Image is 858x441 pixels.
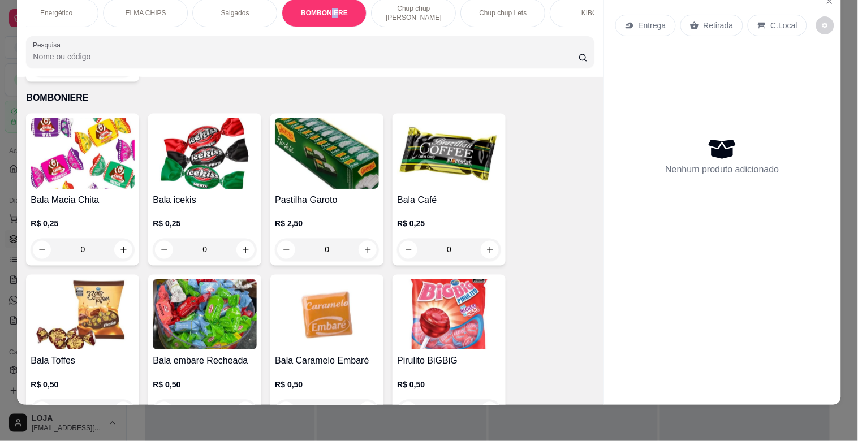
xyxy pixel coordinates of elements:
[155,402,173,420] button: decrease-product-quantity
[236,241,255,259] button: increase-product-quantity
[31,193,135,207] h4: Bala Macia Chita
[301,8,348,18] p: BOMBONIERE
[153,118,257,189] img: product-image
[125,8,166,18] p: ELMA CHIPS
[153,218,257,230] p: R$ 0,25
[40,8,72,18] p: Energético
[277,402,295,420] button: decrease-product-quantity
[31,279,135,350] img: product-image
[397,354,501,368] h4: Pirulito BiGBiG
[33,51,579,62] input: Pesquisa
[114,402,132,420] button: increase-product-quantity
[359,402,377,420] button: increase-product-quantity
[397,218,501,230] p: R$ 0,25
[275,118,379,189] img: product-image
[397,118,501,189] img: product-image
[153,279,257,350] img: product-image
[153,379,257,391] p: R$ 0,50
[153,354,257,368] h4: Bala embare Recheada
[704,20,734,31] p: Retirada
[33,40,64,50] label: Pesquisa
[221,8,249,18] p: Salgados
[666,163,779,176] p: Nenhum produto adicionado
[155,241,173,259] button: decrease-product-quantity
[275,379,379,391] p: R$ 0,50
[153,193,257,207] h4: Bala icekis
[114,241,132,259] button: increase-product-quantity
[816,16,834,34] button: decrease-product-quantity
[397,379,501,391] p: R$ 0,50
[359,241,377,259] button: increase-product-quantity
[33,402,51,420] button: decrease-product-quantity
[397,279,501,350] img: product-image
[771,20,797,31] p: C.Local
[31,379,135,391] p: R$ 0,50
[275,193,379,207] h4: Pastilha Garoto
[581,8,603,18] p: KIBOM
[277,241,295,259] button: decrease-product-quantity
[31,354,135,368] h4: Bala Toffes
[399,402,417,420] button: decrease-product-quantity
[481,402,499,420] button: increase-product-quantity
[31,118,135,189] img: product-image
[31,218,135,230] p: R$ 0,25
[275,354,379,368] h4: Bala Caramelo Embaré
[275,218,379,230] p: R$ 2,50
[639,20,666,31] p: Entrega
[479,8,527,18] p: Chup chup Lets
[26,91,594,105] p: BOMBONIERE
[275,279,379,350] img: product-image
[381,4,446,22] p: Chup chup [PERSON_NAME]
[399,241,417,259] button: decrease-product-quantity
[481,241,499,259] button: increase-product-quantity
[236,402,255,420] button: increase-product-quantity
[33,241,51,259] button: decrease-product-quantity
[397,193,501,207] h4: Bala Café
